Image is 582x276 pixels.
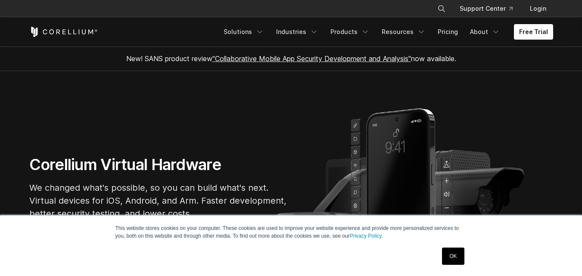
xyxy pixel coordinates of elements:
a: Free Trial [514,24,553,40]
a: Corellium Home [29,27,98,37]
a: OK [442,248,464,265]
span: New! SANS product review now available. [126,54,456,63]
a: Resources [377,24,431,40]
a: Industries [271,24,324,40]
a: "Collaborative Mobile App Security Development and Analysis" [212,54,411,63]
a: Products [325,24,375,40]
a: Privacy Policy. [350,233,383,239]
a: About [465,24,505,40]
p: This website stores cookies on your computer. These cookies are used to improve your website expe... [115,224,467,240]
a: Login [523,1,553,16]
a: Solutions [218,24,269,40]
button: Search [434,1,449,16]
p: We changed what's possible, so you can build what's next. Virtual devices for iOS, Android, and A... [29,181,288,220]
div: Navigation Menu [218,24,553,40]
a: Pricing [433,24,463,40]
a: Support Center [453,1,520,16]
h1: Corellium Virtual Hardware [29,155,288,174]
div: Navigation Menu [427,1,553,16]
